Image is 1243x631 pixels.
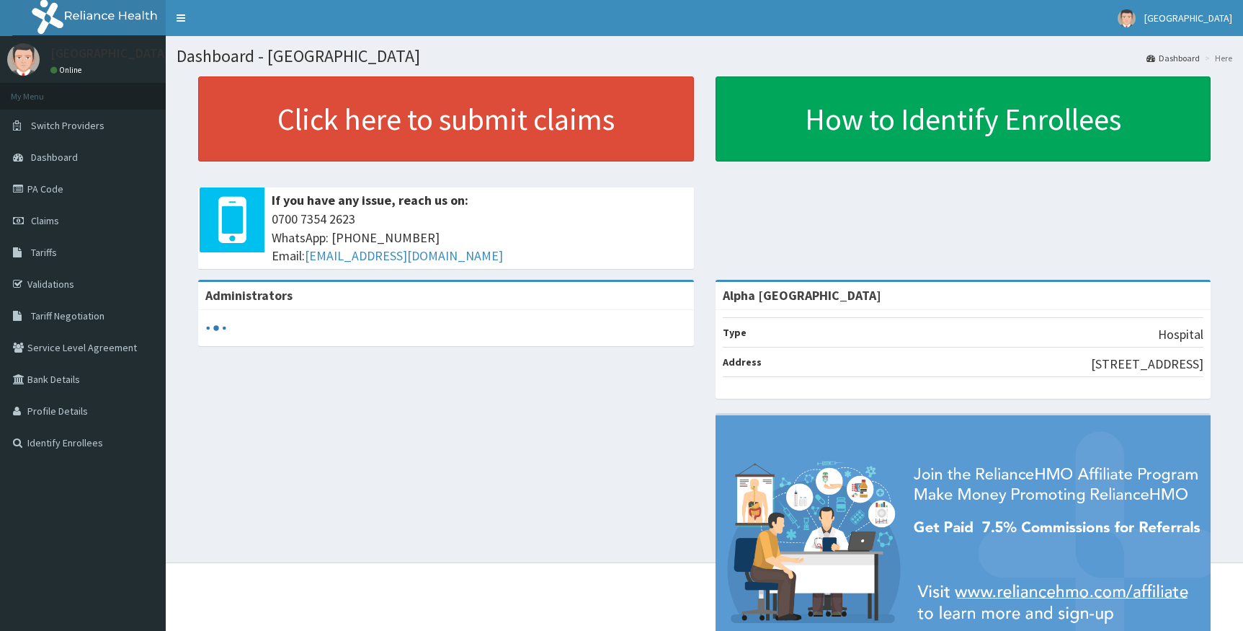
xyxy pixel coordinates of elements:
[1201,52,1232,64] li: Here
[1146,52,1200,64] a: Dashboard
[31,214,59,227] span: Claims
[1091,355,1203,374] p: [STREET_ADDRESS]
[31,119,104,132] span: Switch Providers
[1118,9,1136,27] img: User Image
[50,65,85,75] a: Online
[177,47,1232,66] h1: Dashboard - [GEOGRAPHIC_DATA]
[723,326,747,339] b: Type
[723,287,881,304] strong: Alpha [GEOGRAPHIC_DATA]
[205,287,293,304] b: Administrators
[31,151,78,164] span: Dashboard
[1158,325,1203,344] p: Hospital
[7,43,40,76] img: User Image
[31,309,104,322] span: Tariff Negotiation
[305,247,503,264] a: [EMAIL_ADDRESS][DOMAIN_NAME]
[716,76,1211,162] a: How to Identify Enrollees
[31,246,57,259] span: Tariffs
[1144,12,1232,25] span: [GEOGRAPHIC_DATA]
[272,210,687,265] span: 0700 7354 2623 WhatsApp: [PHONE_NUMBER] Email:
[723,356,762,369] b: Address
[272,192,468,208] b: If you have any issue, reach us on:
[50,47,169,60] p: [GEOGRAPHIC_DATA]
[198,76,694,162] a: Click here to submit claims
[205,317,227,339] svg: audio-loading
